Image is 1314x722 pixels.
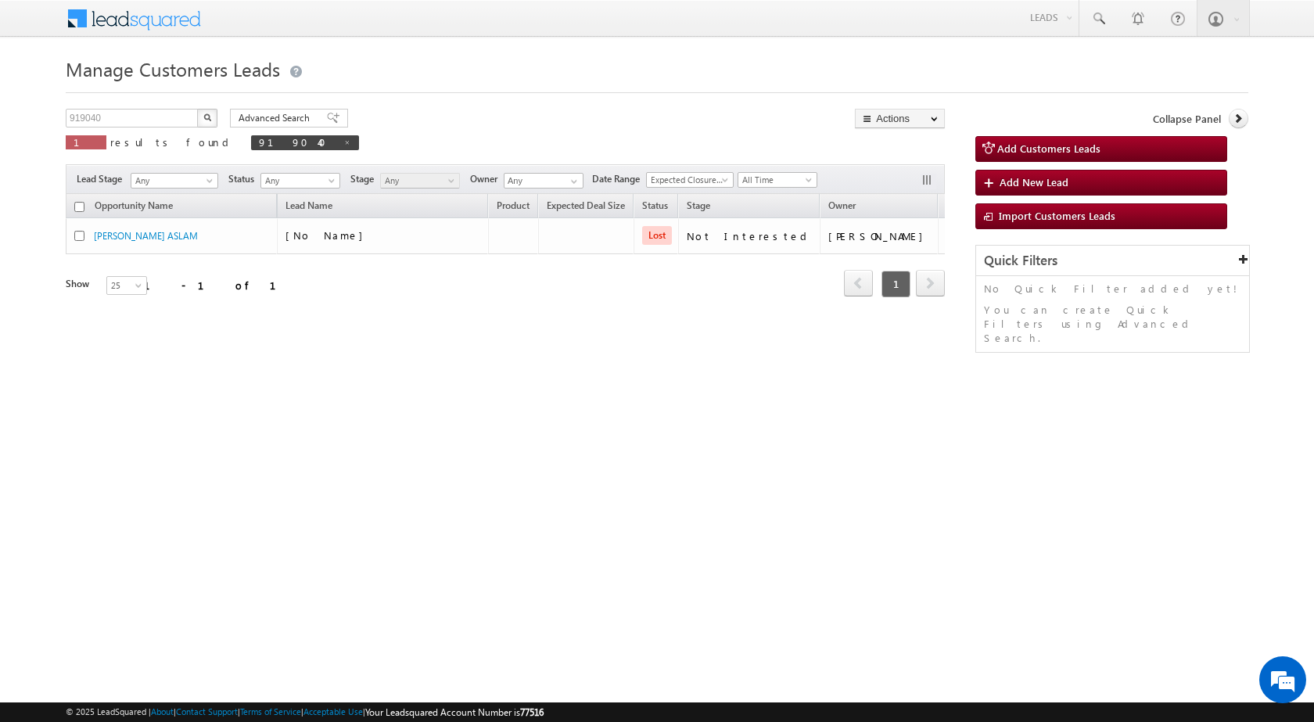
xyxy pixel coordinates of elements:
span: Owner [828,199,856,211]
a: Show All Items [562,174,582,189]
span: Import Customers Leads [999,209,1115,222]
a: [PERSON_NAME] ASLAM [94,230,198,242]
span: Any [131,174,213,188]
a: Any [380,173,460,189]
a: next [916,271,945,296]
a: Expected Closure Date [646,172,734,188]
a: 25 [106,276,147,295]
div: [PERSON_NAME] [828,229,931,243]
span: 77516 [520,706,544,718]
div: Not Interested [687,229,813,243]
span: Stage [687,199,710,211]
a: Opportunity Name [87,197,181,217]
a: Any [131,173,218,189]
input: Check all records [74,202,84,212]
img: Search [203,113,211,121]
span: [No Name] [285,228,371,242]
span: All Time [738,173,813,187]
span: Lead Stage [77,172,128,186]
div: Show [66,277,94,291]
a: Status [634,197,676,217]
span: Status [228,172,260,186]
span: © 2025 LeadSquared | | | | | [66,705,544,720]
span: Product [497,199,530,211]
span: 1 [74,135,99,149]
span: 919040 [259,135,336,149]
span: Lost [642,226,672,245]
a: Terms of Service [240,706,301,717]
a: Stage [679,197,718,217]
a: All Time [738,172,817,188]
button: Actions [855,109,945,128]
div: 1 - 1 of 1 [144,276,295,294]
span: Opportunity Name [95,199,173,211]
span: Manage Customers Leads [66,56,280,81]
p: You can create Quick Filters using Advanced Search. [984,303,1241,345]
span: Add Customers Leads [997,142,1100,155]
span: Lead Name [278,197,340,217]
span: Collapse Panel [1153,112,1221,126]
span: prev [844,270,873,296]
a: prev [844,271,873,296]
span: 25 [107,278,149,293]
a: Acceptable Use [303,706,363,717]
span: Any [261,174,336,188]
span: Advanced Search [239,111,314,125]
span: results found [110,135,235,149]
a: Contact Support [176,706,238,717]
span: next [916,270,945,296]
span: Date Range [592,172,646,186]
a: Any [260,173,340,189]
span: Your Leadsquared Account Number is [365,706,544,718]
span: Actions [939,196,985,217]
span: Stage [350,172,380,186]
span: 1 [881,271,910,297]
a: About [151,706,174,717]
a: Expected Deal Size [539,197,633,217]
span: Owner [470,172,504,186]
span: Any [381,174,455,188]
span: Add New Lead [1000,175,1068,189]
span: Expected Closure Date [647,173,728,187]
p: No Quick Filter added yet! [984,282,1241,296]
input: Type to Search [504,173,583,189]
div: Quick Filters [976,246,1249,276]
span: Expected Deal Size [547,199,625,211]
